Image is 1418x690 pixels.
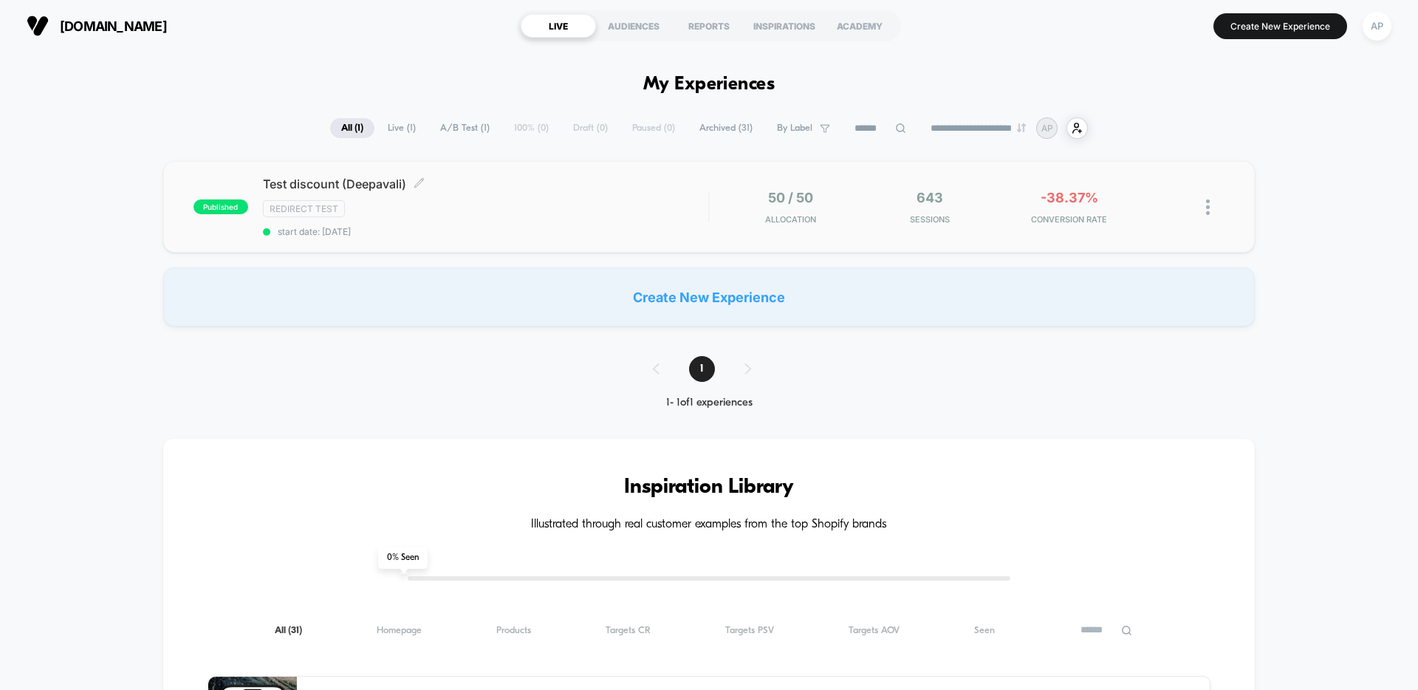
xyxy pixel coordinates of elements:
span: Archived ( 31 ) [688,118,764,138]
button: Create New Experience [1213,13,1347,39]
span: By Label [777,123,812,134]
span: Products [496,625,531,636]
div: LIVE [521,14,596,38]
span: Targets PSV [725,625,774,636]
img: Visually logo [27,15,49,37]
span: All [275,625,302,636]
span: ( 31 ) [288,626,302,635]
h4: Illustrated through real customer examples from the top Shopify brands [208,518,1210,532]
div: AP [1363,12,1391,41]
span: CONVERSION RATE [1003,214,1135,225]
span: 0 % Seen [378,547,428,569]
span: Homepage [377,625,422,636]
span: 643 [917,190,943,205]
span: start date: [DATE] [263,226,708,237]
span: Redirect Test [263,200,345,217]
div: REPORTS [671,14,747,38]
span: Live ( 1 ) [377,118,427,138]
span: Seen [974,625,995,636]
button: [DOMAIN_NAME] [22,14,171,38]
div: INSPIRATIONS [747,14,822,38]
span: -38.37% [1041,190,1098,205]
span: Sessions [864,214,996,225]
p: AP [1041,123,1053,134]
span: published [193,199,248,214]
span: Targets AOV [849,625,900,636]
span: 50 / 50 [768,190,813,205]
h1: My Experiences [643,74,775,95]
span: Test discount (Deepavali) [263,177,708,191]
div: 1 - 1 of 1 experiences [638,397,781,409]
img: close [1206,199,1210,215]
span: 1 [689,356,715,382]
span: Targets CR [606,625,651,636]
div: AUDIENCES [596,14,671,38]
img: end [1017,123,1026,132]
span: A/B Test ( 1 ) [429,118,501,138]
span: Allocation [765,214,816,225]
div: ACADEMY [822,14,897,38]
span: [DOMAIN_NAME] [60,18,167,34]
h3: Inspiration Library [208,476,1210,499]
button: AP [1358,11,1396,41]
div: Create New Experience [163,267,1255,327]
span: All ( 1 ) [330,118,374,138]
